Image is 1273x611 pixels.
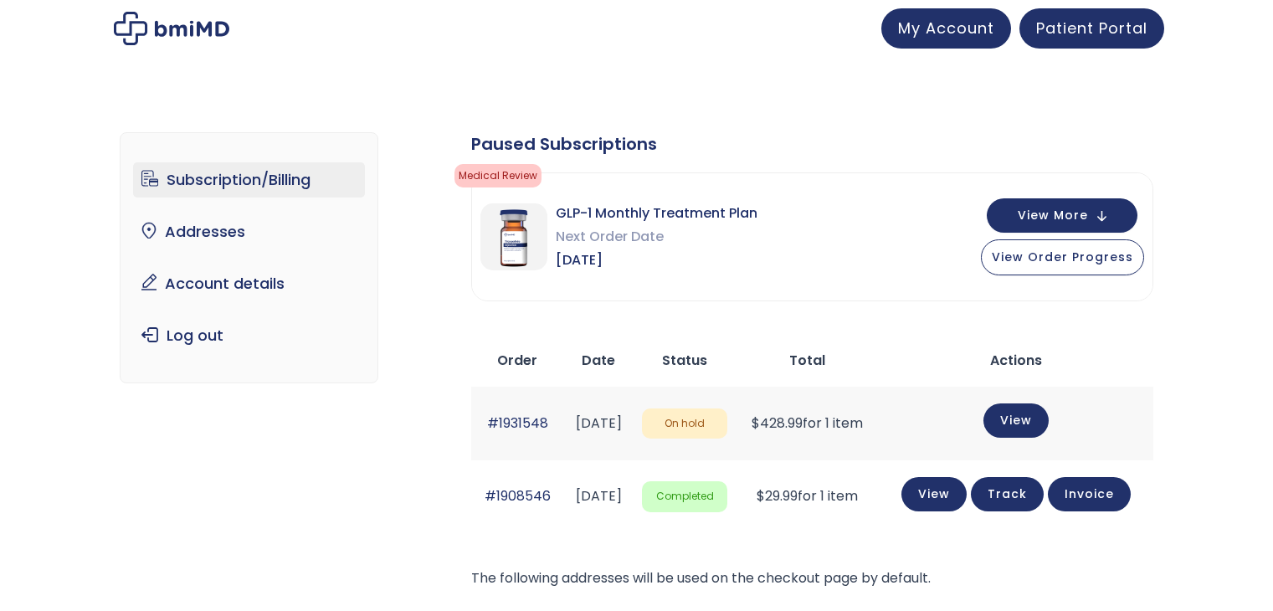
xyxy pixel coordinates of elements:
[576,486,622,506] time: [DATE]
[789,351,825,370] span: Total
[736,460,879,533] td: for 1 item
[133,266,365,301] a: Account details
[1019,8,1164,49] a: Patient Portal
[757,486,798,506] span: 29.99
[642,408,727,439] span: On hold
[992,249,1133,265] span: View Order Progress
[752,413,760,433] span: $
[133,162,365,198] a: Subscription/Billing
[987,198,1137,233] button: View More
[582,351,615,370] span: Date
[981,239,1144,275] button: View Order Progress
[485,486,551,506] a: #1908546
[752,413,803,433] span: 428.99
[1018,210,1088,221] span: View More
[576,413,622,433] time: [DATE]
[1048,477,1131,511] a: Invoice
[133,214,365,249] a: Addresses
[642,481,727,512] span: Completed
[556,225,757,249] span: Next Order Date
[487,413,548,433] a: #1931548
[1036,18,1147,39] span: Patient Portal
[971,477,1044,511] a: Track
[556,249,757,272] span: [DATE]
[983,403,1049,438] a: View
[471,132,1153,156] div: Paused Subscriptions
[114,12,229,45] img: My account
[898,18,994,39] span: My Account
[757,486,765,506] span: $
[881,8,1011,49] a: My Account
[471,567,1153,590] p: The following addresses will be used on the checkout page by default.
[736,387,879,460] td: for 1 item
[662,351,707,370] span: Status
[454,164,542,187] span: Medical Review
[133,318,365,353] a: Log out
[480,203,547,270] img: GLP-1 Monthly Treatment Plan
[901,477,967,511] a: View
[990,351,1042,370] span: Actions
[120,132,378,383] nav: Account pages
[497,351,537,370] span: Order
